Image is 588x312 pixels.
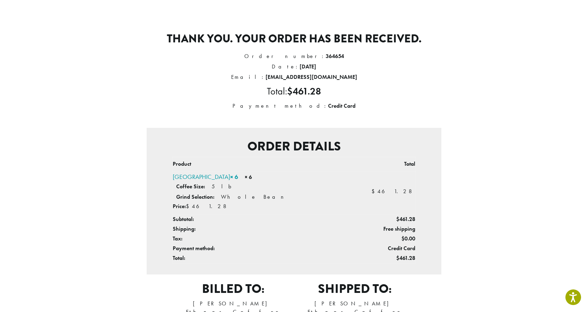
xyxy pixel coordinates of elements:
h2: Shipped to: [294,281,416,296]
strong: [EMAIL_ADDRESS][DOMAIN_NAME] [266,73,357,81]
span: $ [371,188,377,195]
td: Credit Card [349,244,415,253]
strong: × 6 [245,173,252,181]
strong: Coffee Size: [176,183,205,190]
strong: Grind Selection: [176,193,214,200]
span: 0.00 [401,235,415,242]
p: 5 lb [212,183,231,190]
th: Product [173,157,349,172]
strong: Price: [173,203,186,210]
h2: Order details [152,139,436,154]
li: Order number: [147,51,441,61]
th: Shipping: [173,224,349,234]
span: $ [287,85,293,97]
strong: × 6 [230,173,238,181]
li: Email: [147,72,441,82]
bdi: 461.28 [287,85,321,97]
a: [GEOGRAPHIC_DATA]× 6 [173,173,238,181]
h2: Billed to: [172,281,294,296]
p: Whole Bean [221,193,289,200]
strong: 364654 [326,52,344,60]
th: Tax: [173,234,349,244]
td: Free shipping [349,224,415,234]
strong: Credit Card [328,102,356,109]
li: Payment method: [147,101,441,111]
p: Thank you. Your order has been received. [147,32,441,46]
span: $ [186,203,192,210]
th: Subtotal: [173,214,349,224]
li: Date: [147,61,441,72]
strong: [DATE] [300,63,316,70]
span: $ [401,235,405,242]
th: Total: [173,253,349,263]
th: Payment method: [173,244,349,253]
span: 461.28 [186,203,230,210]
bdi: 461.28 [371,188,415,195]
span: 461.28 [396,215,415,223]
span: 461.28 [396,254,415,262]
span: $ [396,254,399,262]
li: Total: [147,82,441,101]
span: $ [396,215,399,223]
th: Total [349,157,415,172]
